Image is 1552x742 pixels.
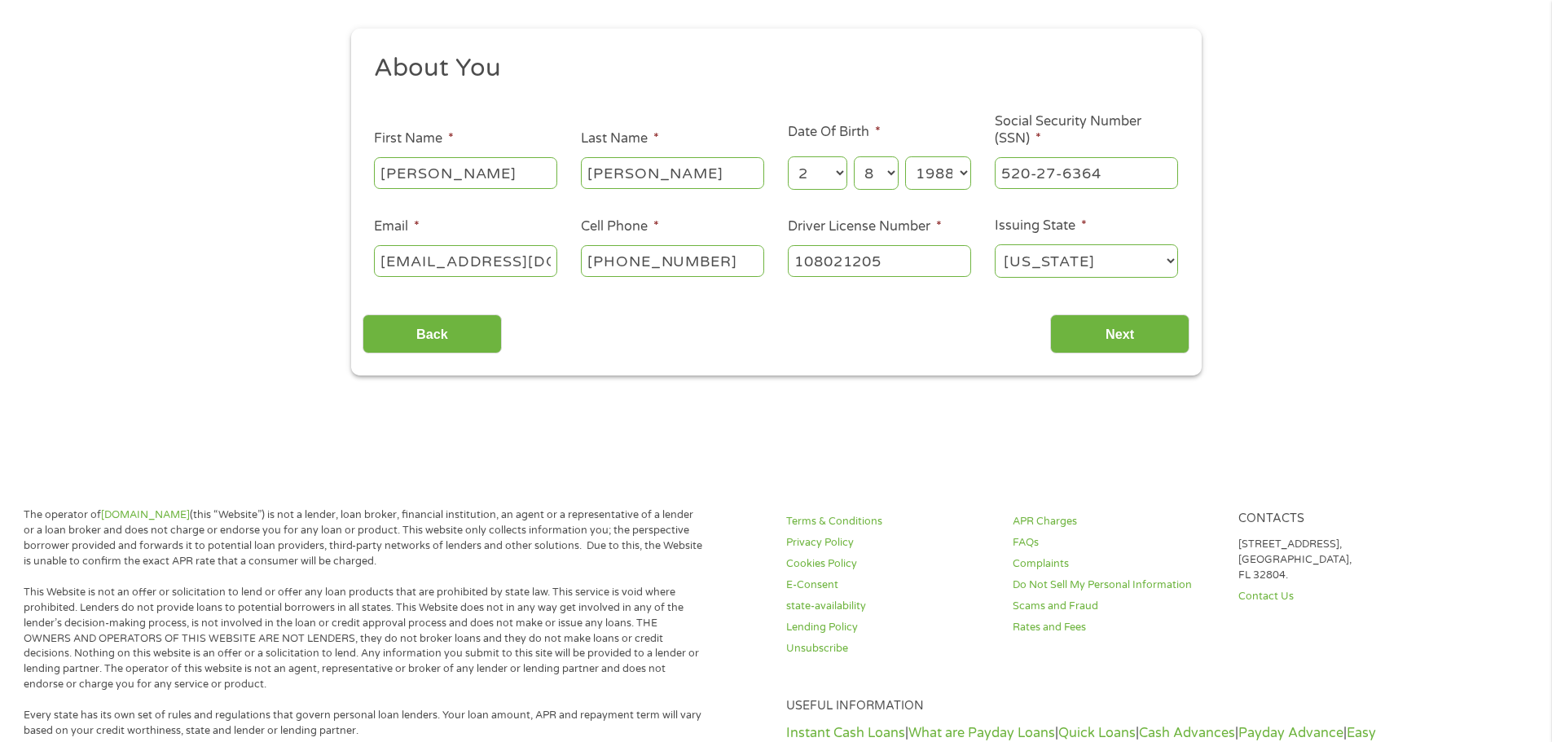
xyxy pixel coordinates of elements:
label: Cell Phone [581,218,659,235]
a: E-Consent [786,577,993,593]
a: Unsubscribe [786,641,993,656]
label: First Name [374,130,454,147]
a: Terms & Conditions [786,514,993,529]
a: APR Charges [1013,514,1220,529]
p: [STREET_ADDRESS], [GEOGRAPHIC_DATA], FL 32804. [1238,537,1445,583]
input: John [374,157,557,188]
a: Instant Cash Loans [786,725,905,741]
input: Back [363,314,502,354]
a: Quick Loans [1058,725,1136,741]
a: Cash Advances [1139,725,1235,741]
input: (541) 754-3010 [581,245,764,276]
a: What are Payday Loans [908,725,1055,741]
a: Do Not Sell My Personal Information [1013,577,1220,593]
a: Complaints [1013,556,1220,572]
p: Every state has its own set of rules and regulations that govern personal loan lenders. Your loan... [24,708,703,739]
h4: Contacts [1238,511,1445,527]
input: 078-05-1120 [995,157,1178,188]
label: Email [374,218,420,235]
a: Contact Us [1238,589,1445,604]
h2: About You [374,52,1166,85]
label: Issuing State [995,217,1087,235]
label: Date Of Birth [788,124,881,141]
a: Scams and Fraud [1013,599,1220,614]
label: Last Name [581,130,659,147]
label: Social Security Number (SSN) [995,113,1178,147]
a: Cookies Policy [786,556,993,572]
input: Next [1050,314,1189,354]
a: Rates and Fees [1013,620,1220,635]
a: Privacy Policy [786,535,993,551]
label: Driver License Number [788,218,942,235]
input: john@gmail.com [374,245,557,276]
p: The operator of (this “Website”) is not a lender, loan broker, financial institution, an agent or... [24,507,703,569]
a: [DOMAIN_NAME] [101,508,190,521]
a: FAQs [1013,535,1220,551]
input: Smith [581,157,764,188]
a: Payday Advance [1238,725,1343,741]
a: state-availability [786,599,993,614]
a: Lending Policy [786,620,993,635]
h4: Useful Information [786,699,1445,714]
p: This Website is not an offer or solicitation to lend or offer any loan products that are prohibit... [24,585,703,692]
